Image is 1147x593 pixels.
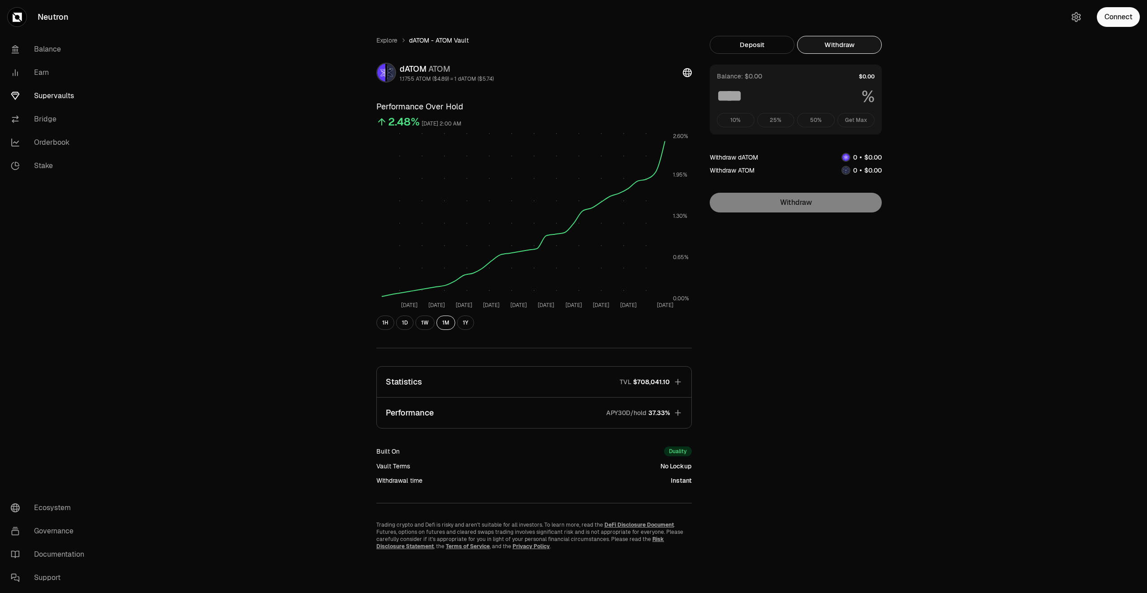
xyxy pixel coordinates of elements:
[376,447,400,456] div: Built On
[376,36,692,45] nav: breadcrumb
[842,154,849,161] img: dATOM Logo
[664,446,692,456] div: Duality
[4,38,97,61] a: Balance
[593,302,609,309] tspan: [DATE]
[409,36,469,45] span: dATOM - ATOM Vault
[657,302,673,309] tspan: [DATE]
[376,36,397,45] a: Explore
[660,462,692,471] div: No Lockup
[396,316,414,330] button: 1D
[797,36,882,54] button: Withdraw
[604,521,674,528] a: DeFi Disclosure Document
[4,61,97,84] a: Earn
[415,316,435,330] button: 1W
[842,167,849,174] img: ATOM Logo
[400,75,494,82] div: 1.1755 ATOM ($4.89) = 1 dATOM ($5.74)
[483,302,500,309] tspan: [DATE]
[457,316,474,330] button: 1Y
[376,316,394,330] button: 1H
[376,521,692,528] p: Trading crypto and Defi is risky and aren't suitable for all investors. To learn more, read the .
[717,72,762,81] div: Balance: $0.00
[428,64,450,74] span: ATOM
[401,302,418,309] tspan: [DATE]
[4,496,97,519] a: Ecosystem
[538,302,554,309] tspan: [DATE]
[710,166,755,175] div: Withdraw ATOM
[376,462,410,471] div: Vault Terms
[456,302,472,309] tspan: [DATE]
[648,408,670,417] span: 37.33%
[428,302,445,309] tspan: [DATE]
[862,88,875,106] span: %
[4,131,97,154] a: Orderbook
[710,36,794,54] button: Deposit
[4,154,97,177] a: Stake
[4,108,97,131] a: Bridge
[620,302,637,309] tspan: [DATE]
[633,377,670,386] span: $708,041.10
[400,63,494,75] div: dATOM
[388,115,420,129] div: 2.48%
[387,64,395,82] img: ATOM Logo
[386,376,422,388] p: Statistics
[376,528,692,550] p: Futures, options on futures and cleared swaps trading involves significant risk and is not approp...
[673,171,687,178] tspan: 1.95%
[422,119,461,129] div: [DATE] 2:00 AM
[620,377,631,386] p: TVL
[377,64,385,82] img: dATOM Logo
[710,153,758,162] div: Withdraw dATOM
[377,367,691,397] button: StatisticsTVL$708,041.10
[1097,7,1140,27] button: Connect
[376,476,423,485] div: Withdrawal time
[606,408,647,417] p: APY30D/hold
[4,543,97,566] a: Documentation
[565,302,582,309] tspan: [DATE]
[4,519,97,543] a: Governance
[4,84,97,108] a: Supervaults
[376,100,692,113] h3: Performance Over Hold
[513,543,550,550] a: Privacy Policy
[510,302,527,309] tspan: [DATE]
[673,254,689,261] tspan: 0.65%
[671,476,692,485] div: Instant
[436,316,455,330] button: 1M
[673,295,689,302] tspan: 0.00%
[376,536,664,550] a: Risk Disclosure Statement
[446,543,490,550] a: Terms of Service
[377,398,691,428] button: PerformanceAPY30D/hold37.33%
[673,133,688,140] tspan: 2.60%
[4,566,97,589] a: Support
[386,407,434,419] p: Performance
[673,212,687,220] tspan: 1.30%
